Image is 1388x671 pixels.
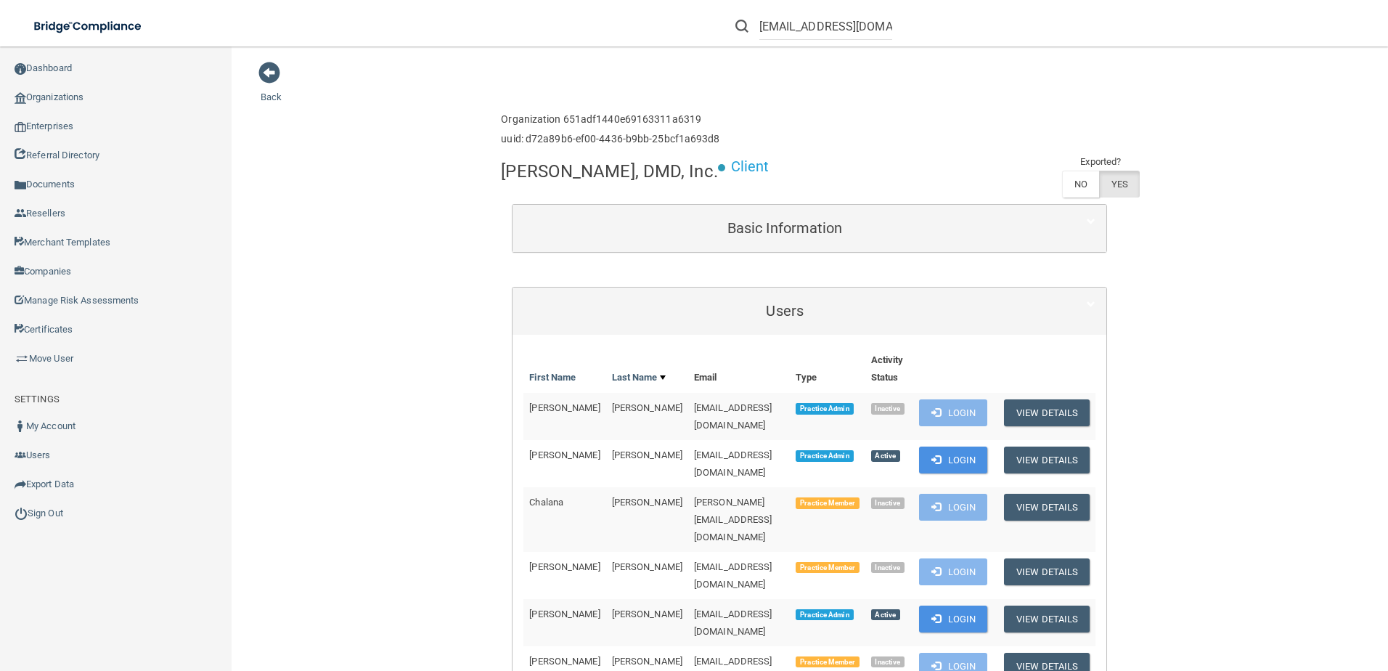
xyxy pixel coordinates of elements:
[15,479,26,490] img: icon-export.b9366987.png
[529,369,576,386] a: First Name
[15,122,26,132] img: enterprise.0d942306.png
[694,402,772,431] span: [EMAIL_ADDRESS][DOMAIN_NAME]
[919,399,988,426] button: Login
[523,212,1095,245] a: Basic Information
[919,606,988,633] button: Login
[612,497,682,508] span: [PERSON_NAME]
[1062,171,1099,198] label: NO
[15,208,26,219] img: ic_reseller.de258add.png
[919,558,988,585] button: Login
[796,403,853,415] span: Practice Admin
[735,20,748,33] img: ic-search.3b580494.png
[871,562,905,574] span: Inactive
[612,609,682,619] span: [PERSON_NAME]
[15,450,26,461] img: icon-users.e205127d.png
[15,63,26,75] img: ic_dashboard_dark.d01f4a41.png
[796,497,859,509] span: Practice Member
[612,450,682,460] span: [PERSON_NAME]
[759,13,892,40] input: Search
[796,562,859,574] span: Practice Member
[790,346,865,393] th: Type
[871,656,905,668] span: Inactive
[22,12,155,41] img: bridge_compliance_login_screen.278c3ca4.svg
[694,497,772,542] span: [PERSON_NAME][EMAIL_ADDRESS][DOMAIN_NAME]
[15,391,60,408] label: SETTINGS
[529,497,563,508] span: Chalana
[612,656,682,667] span: [PERSON_NAME]
[871,609,900,621] span: Active
[796,450,853,462] span: Practice Admin
[1004,494,1090,521] button: View Details
[15,179,26,191] img: icon-documents.8dae5593.png
[523,220,1046,236] h5: Basic Information
[15,507,28,520] img: ic_power_dark.7ecde6b1.png
[871,450,900,462] span: Active
[919,447,988,473] button: Login
[694,561,772,590] span: [EMAIL_ADDRESS][DOMAIN_NAME]
[796,609,853,621] span: Practice Admin
[529,561,600,572] span: [PERSON_NAME]
[694,450,772,478] span: [EMAIL_ADDRESS][DOMAIN_NAME]
[612,369,666,386] a: Last Name
[15,92,26,104] img: organization-icon.f8decf85.png
[523,295,1095,328] a: Users
[15,351,29,366] img: briefcase.64adab9b.png
[612,561,682,572] span: [PERSON_NAME]
[871,403,905,415] span: Inactive
[871,497,905,509] span: Inactive
[529,450,600,460] span: [PERSON_NAME]
[688,346,790,393] th: Email
[796,656,859,668] span: Practice Member
[1062,153,1140,171] td: Exported?
[731,153,769,180] p: Client
[1004,606,1090,633] button: View Details
[529,609,600,619] span: [PERSON_NAME]
[523,303,1046,319] h5: Users
[261,74,282,102] a: Back
[612,402,682,413] span: [PERSON_NAME]
[1137,568,1371,626] iframe: Drift Widget Chat Controller
[1004,399,1090,426] button: View Details
[501,134,719,145] h6: uuid: d72a89b6-ef00-4436-b9bb-25bcf1a693d8
[529,656,600,667] span: [PERSON_NAME]
[1004,558,1090,585] button: View Details
[865,346,913,393] th: Activity Status
[501,162,717,181] h4: [PERSON_NAME], DMD, Inc.
[1004,447,1090,473] button: View Details
[15,420,26,432] img: ic_user_dark.df1a06c3.png
[501,114,719,125] h6: Organization 651adf1440e69163311a6319
[1099,171,1140,198] label: YES
[529,402,600,413] span: [PERSON_NAME]
[694,609,772,637] span: [EMAIL_ADDRESS][DOMAIN_NAME]
[919,494,988,521] button: Login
